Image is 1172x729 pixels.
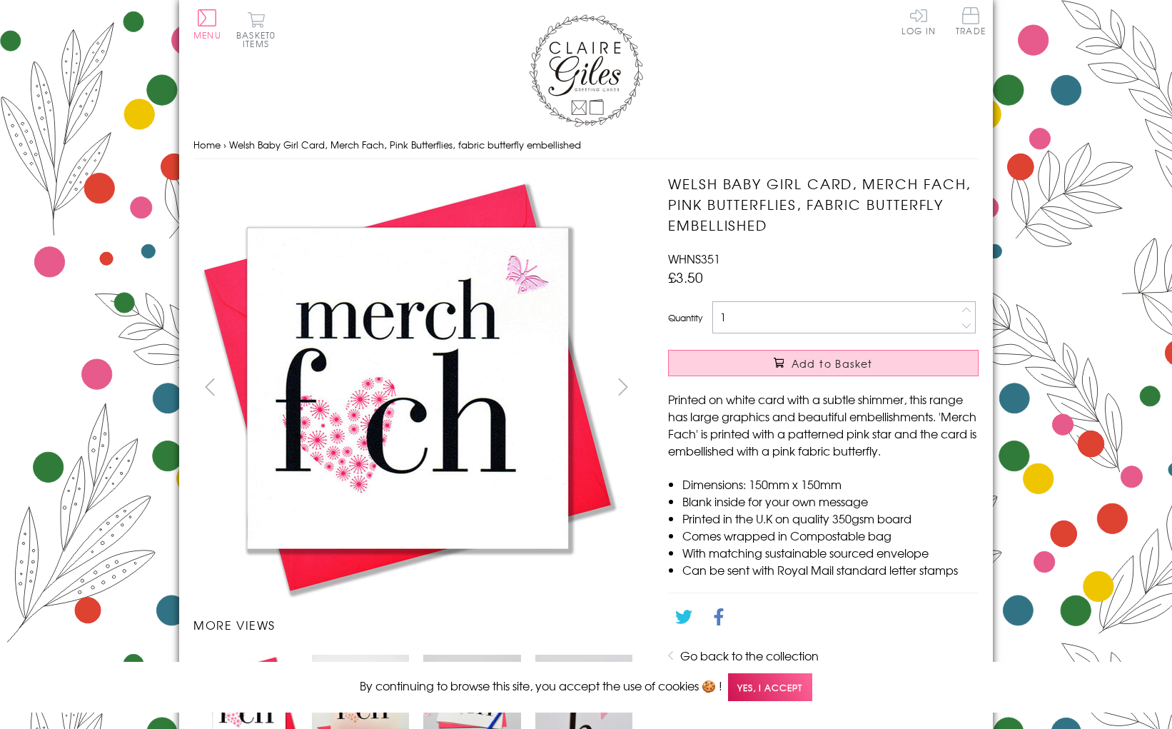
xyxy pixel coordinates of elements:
[193,371,226,403] button: prev
[682,493,979,510] li: Blank inside for your own message
[728,673,812,701] span: Yes, I accept
[682,510,979,527] li: Printed in the U.K on quality 350gsm board
[193,616,640,633] h3: More views
[243,29,276,50] span: 0 items
[901,7,936,35] a: Log In
[607,371,640,403] button: next
[682,544,979,561] li: With matching sustainable sourced envelope
[668,250,720,267] span: WHNS351
[668,391,979,459] p: Printed on white card with a subtle shimmer, this range has large graphics and beautiful embellis...
[956,7,986,38] a: Trade
[529,14,643,127] img: Claire Giles Greetings Cards
[223,138,226,151] span: ›
[236,11,276,48] button: Basket0 items
[668,174,979,235] h1: Welsh Baby Girl Card, Merch Fach, Pink Butterflies, fabric butterfly embellished
[193,174,622,602] img: Welsh Baby Girl Card, Merch Fach, Pink Butterflies, fabric butterfly embellished
[682,476,979,493] li: Dimensions: 150mm x 150mm
[193,131,979,160] nav: breadcrumbs
[668,311,702,324] label: Quantity
[792,356,873,371] span: Add to Basket
[956,7,986,35] span: Trade
[682,561,979,578] li: Can be sent with Royal Mail standard letter stamps
[682,527,979,544] li: Comes wrapped in Compostable bag
[193,9,221,39] button: Menu
[680,647,819,664] a: Go back to the collection
[668,350,979,376] button: Add to Basket
[193,138,221,151] a: Home
[193,29,221,41] span: Menu
[640,174,1068,602] img: Welsh Baby Girl Card, Merch Fach, Pink Butterflies, fabric butterfly embellished
[668,267,703,287] span: £3.50
[229,138,581,151] span: Welsh Baby Girl Card, Merch Fach, Pink Butterflies, fabric butterfly embellished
